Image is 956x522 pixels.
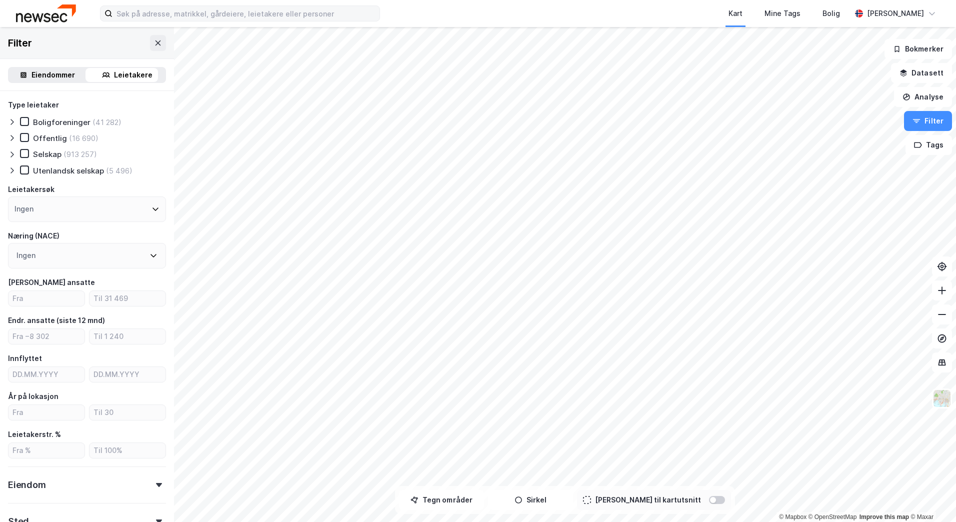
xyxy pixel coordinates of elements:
input: Til 30 [89,405,165,420]
a: Improve this map [859,513,909,520]
div: Filter [8,35,32,51]
div: Ingen [16,249,35,261]
input: DD.MM.YYYY [8,367,84,382]
div: Mine Tags [764,7,800,19]
button: Sirkel [488,490,573,510]
input: Fra −8 302 [8,329,84,344]
input: DD.MM.YYYY [89,367,165,382]
input: Fra % [8,443,84,458]
div: (41 282) [92,117,121,127]
div: Eiendommer [31,69,75,81]
div: Innflyttet [8,352,42,364]
div: Selskap [33,149,61,159]
div: [PERSON_NAME] [867,7,924,19]
a: Mapbox [779,513,806,520]
div: Offentlig [33,133,67,143]
input: Søk på adresse, matrikkel, gårdeiere, leietakere eller personer [112,6,379,21]
button: Tags [905,135,952,155]
div: Leietakere [114,69,152,81]
div: (913 257) [63,149,97,159]
input: Til 31 469 [89,291,165,306]
img: Z [932,389,951,408]
iframe: Chat Widget [906,474,956,522]
div: År på lokasjon [8,390,58,402]
div: Eiendom [8,479,46,491]
div: Ingen [14,203,33,215]
div: Utenlandsk selskap [33,166,104,175]
div: Leietakerstr. % [8,428,61,440]
button: Filter [904,111,952,131]
div: Endr. ansatte (siste 12 mnd) [8,314,105,326]
div: [PERSON_NAME] ansatte [8,276,95,288]
div: Type leietaker [8,99,59,111]
input: Til 1 240 [89,329,165,344]
div: (5 496) [106,166,132,175]
input: Fra [8,405,84,420]
button: Bokmerker [884,39,952,59]
img: newsec-logo.f6e21ccffca1b3a03d2d.png [16,4,76,22]
div: Boligforeninger [33,117,90,127]
div: Leietakersøk [8,183,54,195]
div: Kontrollprogram for chat [906,474,956,522]
div: (16 690) [69,133,98,143]
div: [PERSON_NAME] til kartutsnitt [595,494,701,506]
div: Kart [728,7,742,19]
a: OpenStreetMap [808,513,857,520]
input: Til 100% [89,443,165,458]
button: Analyse [894,87,952,107]
div: Bolig [822,7,840,19]
button: Tegn områder [399,490,484,510]
input: Fra [8,291,84,306]
div: Næring (NACE) [8,230,59,242]
button: Datasett [891,63,952,83]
